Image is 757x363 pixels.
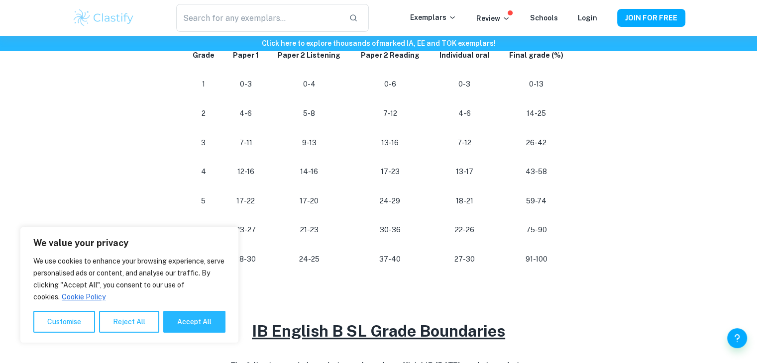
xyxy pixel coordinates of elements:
[276,78,343,91] p: 0-4
[359,253,422,266] p: 37-40
[437,78,491,91] p: 0-3
[617,9,685,27] button: JOIN FOR FREE
[20,227,239,343] div: We value your privacy
[192,194,216,208] p: 5
[507,194,565,208] p: 59-74
[231,223,260,237] p: 23-27
[276,253,343,266] p: 24-25
[231,136,260,150] p: 7-11
[359,194,422,208] p: 24-29
[410,12,456,23] p: Exemplars
[437,223,491,237] p: 22-26
[231,107,260,120] p: 4-6
[163,311,225,333] button: Accept All
[231,165,260,179] p: 12-16
[437,107,491,120] p: 4-6
[61,292,106,301] a: Cookie Policy
[192,78,216,91] p: 1
[231,253,260,266] p: 28-30
[276,107,343,120] p: 5-8
[437,136,491,150] p: 7-12
[278,51,340,59] strong: Paper 2 Listening
[99,311,159,333] button: Reject All
[359,78,422,91] p: 0-6
[192,107,216,120] p: 2
[530,14,558,22] a: Schools
[578,14,597,22] a: Login
[33,255,225,303] p: We use cookies to enhance your browsing experience, serve personalised ads or content, and analys...
[439,51,490,59] strong: Individual oral
[359,107,422,120] p: 7-12
[192,136,216,150] p: 3
[276,165,343,179] p: 14-16
[72,8,135,28] img: Clastify logo
[437,165,491,179] p: 13-17
[509,51,563,59] strong: Final grade (%)
[252,322,505,340] u: IB English B SL Grade Boundaries
[33,311,95,333] button: Customise
[276,194,343,208] p: 17-20
[359,223,422,237] p: 30-36
[507,165,565,179] p: 43-58
[176,4,340,32] input: Search for any exemplars...
[33,237,225,249] p: We value your privacy
[437,253,491,266] p: 27-30
[476,13,510,24] p: Review
[507,78,565,91] p: 0-13
[276,223,343,237] p: 21-23
[359,136,422,150] p: 13-16
[507,107,565,120] p: 14-25
[192,223,216,237] p: 6
[361,51,420,59] strong: Paper 2 Reading
[507,253,565,266] p: 91-100
[192,165,216,179] p: 4
[507,223,565,237] p: 75-90
[193,51,215,59] strong: Grade
[276,136,343,150] p: 9-13
[727,328,747,348] button: Help and Feedback
[232,51,258,59] strong: Paper 1
[359,165,422,179] p: 17-23
[507,136,565,150] p: 26-42
[231,194,260,208] p: 17-22
[231,78,260,91] p: 0-3
[2,38,755,49] h6: Click here to explore thousands of marked IA, EE and TOK exemplars !
[437,194,491,208] p: 18-21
